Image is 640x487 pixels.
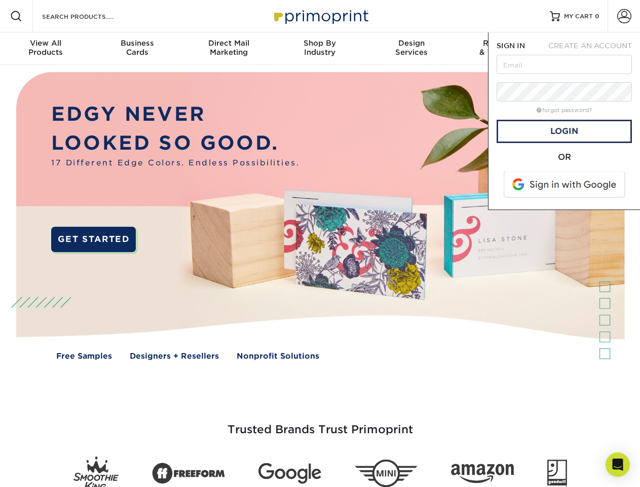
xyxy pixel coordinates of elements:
span: SIGN IN [497,42,525,50]
span: Direct Mail [183,39,274,48]
img: Google [258,463,321,484]
span: Shop By [274,39,365,48]
span: CREATE AN ACCOUNT [548,42,632,50]
span: Resources [457,39,548,48]
div: Open Intercom Messenger [606,453,630,477]
input: SEARCH PRODUCTS..... [41,10,140,22]
a: Free Samples [56,351,112,362]
span: MY CART [564,12,593,21]
p: LOOKED SO GOOD. [51,129,299,158]
a: Designers + Resellers [130,351,219,362]
p: EDGY NEVER [51,100,299,129]
a: Shop ByIndustry [274,32,365,65]
span: 17 Different Edge Colors. Endless Possibilities. [51,157,299,169]
a: Resources& Templates [457,32,548,65]
h3: Trusted Brands Trust Primoprint [24,399,617,448]
a: Direct MailMarketing [183,32,274,65]
a: Login [497,120,632,143]
img: Amazon [451,464,514,483]
a: Nonprofit Solutions [237,351,319,362]
a: forgot password? [537,107,592,114]
div: Cards [91,39,182,57]
input: Email [497,55,632,74]
div: OR [497,151,632,163]
img: Primoprint [270,5,371,27]
span: Business [91,39,182,48]
img: Goodwill [547,460,567,487]
a: BusinessCards [91,32,182,65]
span: 0 [595,13,599,20]
span: Design [366,39,457,48]
div: Industry [274,39,365,57]
a: DesignServices [366,32,457,65]
a: GET STARTED [51,227,136,252]
div: & Templates [457,39,548,57]
div: Services [366,39,457,57]
div: Marketing [183,39,274,57]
